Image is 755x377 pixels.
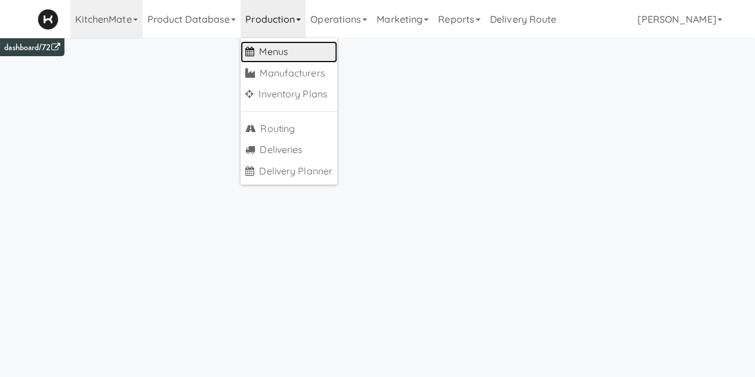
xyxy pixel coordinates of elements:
[241,161,337,182] a: Delivery Planner
[241,139,337,161] a: Deliveries
[241,118,337,140] a: Routing
[38,9,58,30] img: Micromart
[4,41,60,54] a: dashboard/72
[241,41,337,63] a: Menus
[241,84,337,105] a: Inventory Plans
[241,63,337,84] a: Manufacturers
